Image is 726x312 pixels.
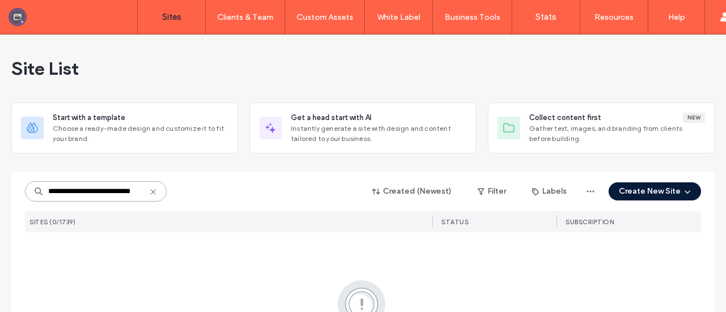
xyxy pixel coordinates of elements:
[535,12,556,22] label: Stats
[445,12,500,22] label: Business Tools
[53,112,125,123] span: Start with a template
[565,218,614,226] span: SUBSCRIPTION
[291,123,467,144] span: Instantly generate a site with design and content tailored to your business.
[217,12,273,22] label: Clients & Team
[594,12,634,22] label: Resources
[11,102,238,153] div: Start with a templateChoose a ready-made design and customize it to fit your brand.
[291,112,372,123] span: Get a head start with AI
[522,182,577,200] button: Labels
[362,182,462,200] button: Created (Newest)
[11,57,79,80] span: Site List
[529,123,705,144] span: Gather text, images, and branding from clients before building.
[488,102,715,153] div: Collect content firstNewGather text, images, and branding from clients before building.
[26,8,49,18] span: Help
[250,102,476,153] div: Get a head start with AIInstantly generate a site with design and content tailored to your business.
[377,12,420,22] label: White Label
[29,218,75,226] span: SITES (0/1739)
[53,123,229,144] span: Choose a ready-made design and customize it to fit your brand.
[441,218,468,226] span: STATUS
[529,112,601,123] span: Collect content first
[609,182,701,200] button: Create New Site
[683,113,705,123] div: New
[466,182,517,200] button: Filter
[668,12,685,22] label: Help
[162,12,181,22] label: Sites
[297,12,353,22] label: Custom Assets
